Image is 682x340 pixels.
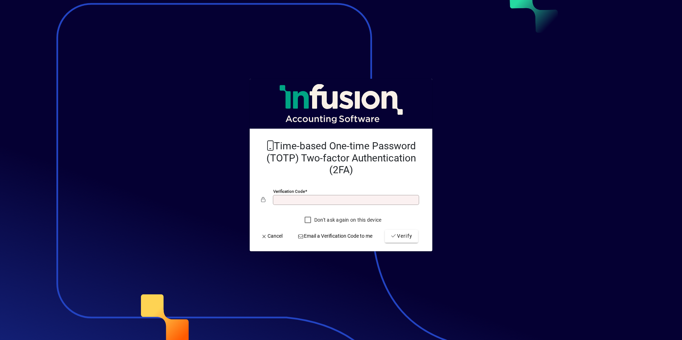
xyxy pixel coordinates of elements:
[391,232,412,240] span: Verify
[273,189,305,194] mat-label: Verification code
[313,216,382,223] label: Don't ask again on this device
[298,232,373,240] span: Email a Verification Code to me
[295,230,376,243] button: Email a Verification Code to me
[258,230,285,243] button: Cancel
[261,140,421,176] h2: Time-based One-time Password (TOTP) Two-factor Authentication (2FA)
[261,232,283,240] span: Cancel
[385,230,418,243] button: Verify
